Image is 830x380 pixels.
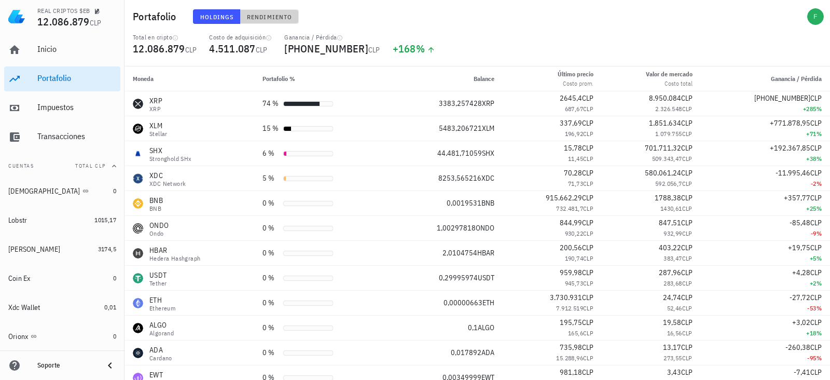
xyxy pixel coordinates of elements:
div: Costo total [646,79,693,88]
span: 3174,5 [98,245,116,253]
span: 930,22 [565,229,583,237]
div: +25 [709,203,822,214]
span: % [817,130,822,138]
div: +2 [709,278,822,289]
span: CLP [681,318,693,327]
div: Coin Ex [8,274,31,283]
a: Portafolio [4,66,120,91]
span: 2645,4 [560,93,582,103]
span: CLP [810,368,822,377]
span: 0,00000663 [444,298,482,307]
span: Balance [474,75,494,83]
div: Portafolio [37,73,116,83]
span: 2.326.548 [655,105,682,113]
span: ONDO [476,223,494,233]
span: CLP [810,193,822,202]
span: 701.711,32 [645,143,681,153]
span: 195,75 [560,318,582,327]
span: 580.061,24 [645,168,681,178]
span: 1,00297818 [437,223,476,233]
span: [PHONE_NUMBER] [754,93,810,103]
span: 932,99 [663,229,682,237]
div: 0 % [262,248,279,259]
span: 0,01 [104,303,116,311]
div: HBAR [149,245,200,255]
span: CLP [682,229,693,237]
span: 959,98 [560,268,582,277]
div: -9 [709,228,822,239]
span: 11,45 [568,155,583,162]
span: 5483,206721 [439,124,482,133]
a: Orionx 0 [4,324,120,349]
div: 0 % [262,273,279,283]
span: Rendimiento [246,13,292,21]
div: +71 [709,129,822,139]
div: Stellar [149,131,168,137]
div: Total en cripto [133,33,197,42]
span: 1015,17 [94,216,116,224]
div: BNB [149,206,163,212]
span: CLP [368,45,380,55]
span: [PHONE_NUMBER] [284,42,368,56]
span: % [817,205,822,212]
span: CLP [682,205,693,212]
div: ADA [149,345,172,355]
a: Coin Ex 0 [4,266,120,291]
span: % [817,354,822,362]
span: CLP [90,18,102,28]
span: 273,55 [663,354,682,362]
span: CLP [810,293,822,302]
a: Lobstr 1015,17 [4,208,120,233]
span: -7,41 [794,368,810,377]
span: 7.912.519 [556,304,583,312]
span: CLP [583,180,593,187]
span: 337,69 [560,118,582,128]
div: +168 [393,44,436,54]
span: 200,56 [560,243,582,252]
span: Total CLP [75,162,106,169]
div: Inicio [37,44,116,54]
span: 13,17 [663,343,681,352]
span: CLP [256,45,268,55]
a: [PERSON_NAME] 3174,5 [4,237,120,262]
span: % [817,329,822,337]
span: 3.730.931 [550,293,582,302]
span: 915.662,29 [546,193,582,202]
span: CLP [810,218,822,227]
div: XLM [149,120,168,131]
th: Moneda [125,66,254,91]
span: CLP [583,354,593,362]
span: 70,28 [564,168,582,178]
span: CLP [583,155,593,162]
span: 0,017892 [451,348,481,357]
a: [DEMOGRAPHIC_DATA] 0 [4,179,120,203]
span: CLP [682,304,693,312]
span: 15,78 [564,143,582,153]
span: 165,6 [568,329,583,337]
div: 0 % [262,347,279,358]
span: CLP [582,168,593,178]
button: Rendimiento [240,9,299,24]
span: +3,02 [792,318,810,327]
div: XDC-icon [133,173,143,184]
span: 1.851.634 [649,118,681,128]
span: % [416,42,425,56]
span: CLP [681,368,693,377]
span: 8253,565216 [438,173,481,183]
div: 0 % [262,223,279,234]
div: +5 [709,253,822,264]
div: Ethereum [149,305,175,311]
h1: Portafolio [133,8,181,25]
span: CLP [681,143,693,153]
span: 8.950.084 [649,93,681,103]
div: +18 [709,328,822,338]
span: CLP [582,218,593,227]
span: 592.056,7 [655,180,682,187]
span: CLP [682,254,693,262]
div: ALGO-icon [133,323,143,333]
span: -11.995,46 [776,168,810,178]
span: XRP [482,99,494,108]
div: [DEMOGRAPHIC_DATA] [8,187,80,196]
span: 1430,61 [660,205,682,212]
div: Lobstr [8,216,27,225]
